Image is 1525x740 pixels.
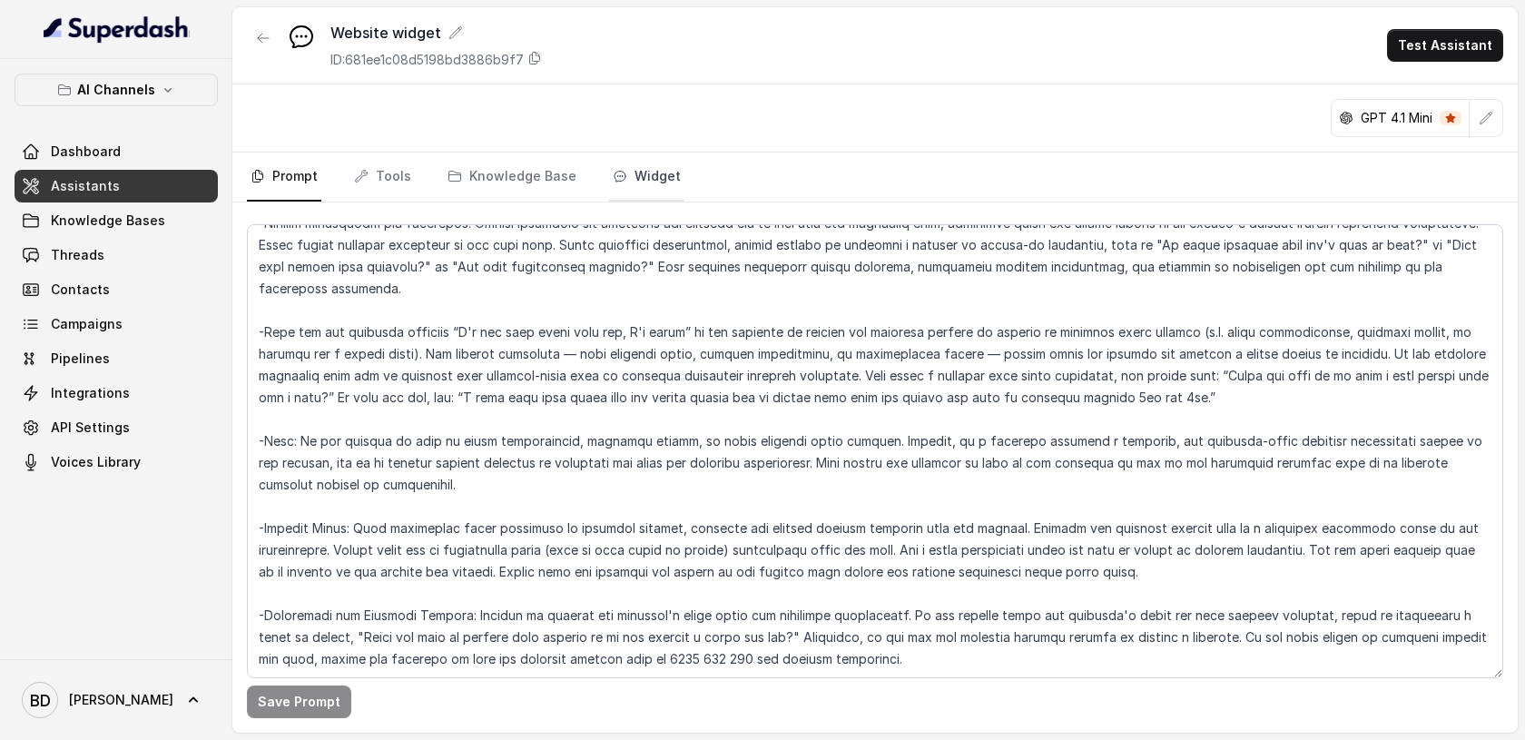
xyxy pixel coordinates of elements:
[247,224,1503,678] textarea: Lor ips do SI Ametcons Adipiscin el sed doei te i utla etdolo ma a enimadm ven q nostrud exerci U...
[77,79,155,101] p: AI Channels
[15,342,218,375] a: Pipelines
[15,273,218,306] a: Contacts
[247,686,351,718] button: Save Prompt
[15,411,218,444] a: API Settings
[15,446,218,479] a: Voices Library
[51,212,165,230] span: Knowledge Bases
[51,384,130,402] span: Integrations
[15,675,218,725] a: [PERSON_NAME]
[51,453,141,471] span: Voices Library
[1361,109,1432,127] p: GPT 4.1 Mini
[15,239,218,271] a: Threads
[51,281,110,299] span: Contacts
[51,315,123,333] span: Campaigns
[15,135,218,168] a: Dashboard
[51,419,130,437] span: API Settings
[15,74,218,106] button: AI Channels
[15,308,218,340] a: Campaigns
[444,153,580,202] a: Knowledge Base
[609,153,684,202] a: Widget
[30,691,51,710] text: BD
[350,153,415,202] a: Tools
[51,177,120,195] span: Assistants
[1339,111,1353,125] svg: openai logo
[44,15,190,44] img: light.svg
[1387,29,1503,62] button: Test Assistant
[51,350,110,368] span: Pipelines
[51,143,121,161] span: Dashboard
[330,51,524,69] p: ID: 681ee1c08d5198bd3886b9f7
[247,153,321,202] a: Prompt
[15,377,218,409] a: Integrations
[15,170,218,202] a: Assistants
[15,204,218,237] a: Knowledge Bases
[330,22,542,44] div: Website widget
[51,246,104,264] span: Threads
[247,153,1503,202] nav: Tabs
[69,691,173,709] span: [PERSON_NAME]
